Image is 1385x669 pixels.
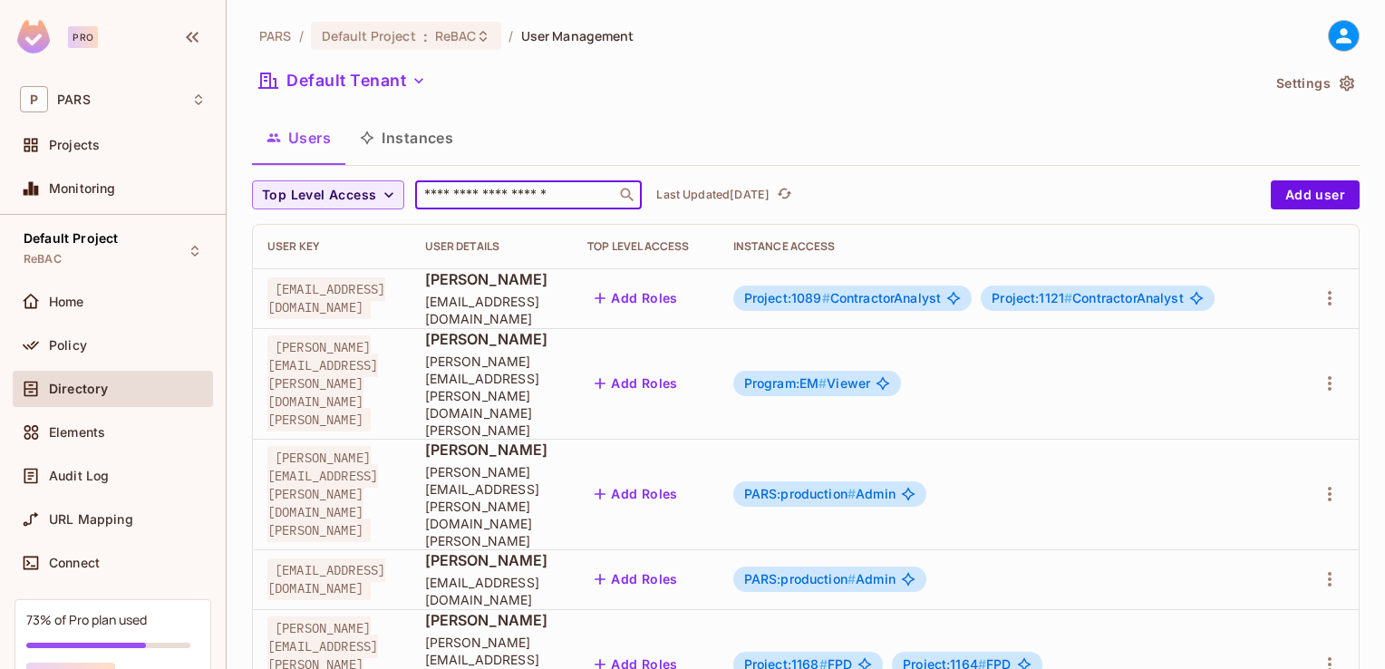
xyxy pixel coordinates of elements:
div: Top Level Access [587,239,703,254]
span: URL Mapping [49,512,133,527]
span: Top Level Access [262,184,376,207]
button: Add user [1271,180,1360,209]
span: refresh [777,186,792,204]
span: Default Project [24,231,118,246]
span: PARS:production [744,486,856,501]
span: [PERSON_NAME][EMAIL_ADDRESS][PERSON_NAME][DOMAIN_NAME][PERSON_NAME] [425,463,559,549]
span: # [847,486,856,501]
span: [EMAIL_ADDRESS][DOMAIN_NAME] [425,574,559,608]
span: Policy [49,338,87,353]
span: [EMAIL_ADDRESS][DOMAIN_NAME] [267,558,385,600]
span: Workspace: PARS [57,92,91,107]
span: [PERSON_NAME] [425,269,559,289]
span: [PERSON_NAME][EMAIL_ADDRESS][PERSON_NAME][DOMAIN_NAME][PERSON_NAME] [425,353,559,439]
li: / [299,27,304,44]
span: ReBAC [435,27,477,44]
button: Add Roles [587,369,685,398]
span: User Management [521,27,634,44]
button: Default Tenant [252,66,433,95]
span: # [822,290,830,305]
span: the active workspace [259,27,292,44]
span: Click to refresh data [770,184,795,206]
span: PARS:production [744,571,856,587]
button: refresh [773,184,795,206]
span: Home [49,295,84,309]
span: ReBAC [24,252,62,267]
span: Audit Log [49,469,109,483]
span: Program:EM [744,375,828,391]
span: : [422,29,429,44]
span: Monitoring [49,181,116,196]
button: Settings [1269,69,1360,98]
span: [PERSON_NAME] [425,610,559,630]
img: SReyMgAAAABJRU5ErkJggg== [17,20,50,53]
span: Project:1121 [992,290,1072,305]
button: Add Roles [587,284,685,313]
li: / [508,27,513,44]
span: # [818,375,827,391]
span: Default Project [322,27,416,44]
button: Instances [345,115,468,160]
span: ContractorAnalyst [744,291,942,305]
span: Admin [744,572,896,587]
span: [PERSON_NAME] [425,440,559,460]
span: [PERSON_NAME][EMAIL_ADDRESS][PERSON_NAME][DOMAIN_NAME][PERSON_NAME] [267,335,378,431]
span: ContractorAnalyst [992,291,1184,305]
button: Top Level Access [252,180,404,209]
span: Directory [49,382,108,396]
div: 73% of Pro plan used [26,611,147,628]
span: Connect [49,556,100,570]
span: [EMAIL_ADDRESS][DOMAIN_NAME] [425,293,559,327]
span: [PERSON_NAME] [425,329,559,349]
span: Elements [49,425,105,440]
div: User Details [425,239,559,254]
span: Project:1089 [744,290,830,305]
span: Viewer [744,376,871,391]
span: Admin [744,487,896,501]
button: Users [252,115,345,160]
span: Projects [49,138,100,152]
div: Instance Access [733,239,1283,254]
button: Add Roles [587,480,685,509]
div: Pro [68,26,98,48]
span: [EMAIL_ADDRESS][DOMAIN_NAME] [267,277,385,319]
span: # [847,571,856,587]
div: User Key [267,239,396,254]
span: P [20,86,48,112]
p: Last Updated [DATE] [656,188,770,202]
button: Add Roles [587,565,685,594]
span: # [1064,290,1072,305]
span: [PERSON_NAME][EMAIL_ADDRESS][PERSON_NAME][DOMAIN_NAME][PERSON_NAME] [267,446,378,542]
span: [PERSON_NAME] [425,550,559,570]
